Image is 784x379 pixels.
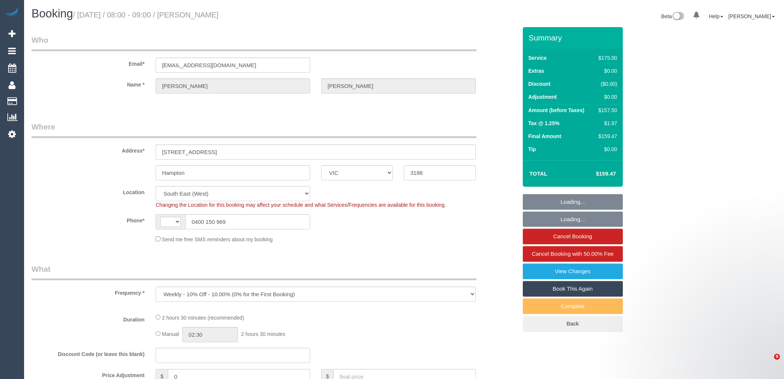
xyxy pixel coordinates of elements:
[528,54,547,62] label: Service
[728,13,775,19] a: [PERSON_NAME]
[595,107,617,114] div: $157.50
[321,78,476,94] input: Last Name*
[162,315,244,321] span: 2 hours 30 minutes (recommended)
[156,165,310,180] input: Suburb*
[156,78,310,94] input: First Name*
[595,80,617,88] div: ($0.00)
[523,316,623,331] a: Back
[595,120,617,127] div: $1.97
[595,146,617,153] div: $0.00
[31,264,476,280] legend: What
[574,171,616,177] h4: $159.47
[31,121,476,138] legend: Where
[162,331,179,337] span: Manual
[26,348,150,358] label: Discount Code (or leave this blank)
[529,170,548,177] strong: Total
[595,93,617,101] div: $0.00
[26,186,150,196] label: Location
[523,229,623,244] a: Cancel Booking
[528,107,584,114] label: Amount (before Taxes)
[661,13,684,19] a: Beta
[26,78,150,88] label: Name *
[31,35,476,51] legend: Who
[31,7,73,20] span: Booking
[528,133,561,140] label: Final Amount
[26,58,150,68] label: Email*
[529,33,619,42] h3: Summary
[532,251,614,257] span: Cancel Booking with 50.00% Fee
[528,80,551,88] label: Discount
[523,264,623,279] a: View Changes
[709,13,723,19] a: Help
[774,354,780,360] span: 9
[26,214,150,224] label: Phone*
[404,165,475,180] input: Post Code*
[162,236,273,242] span: Send me free SMS reminders about my booking
[26,369,150,379] label: Price Adjustment
[595,67,617,75] div: $0.00
[4,7,19,18] img: Automaid Logo
[26,313,150,323] label: Duration
[523,246,623,262] a: Cancel Booking with 50.00% Fee
[156,202,446,208] span: Changing the Location for this booking may affect your schedule and what Services/Frequencies are...
[241,331,285,337] span: 2 hours 30 minutes
[73,11,219,19] small: / [DATE] / 08:00 - 09:00 / [PERSON_NAME]
[595,54,617,62] div: $175.00
[528,67,544,75] label: Extras
[595,133,617,140] div: $159.47
[185,214,310,229] input: Phone*
[528,93,557,101] label: Adjustment
[528,146,536,153] label: Tip
[156,58,310,73] input: Email*
[26,144,150,154] label: Address*
[523,281,623,297] a: Book This Again
[759,354,777,372] iframe: Intercom live chat
[26,287,150,297] label: Frequency *
[672,12,684,22] img: New interface
[528,120,559,127] label: Tax @ 1.25%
